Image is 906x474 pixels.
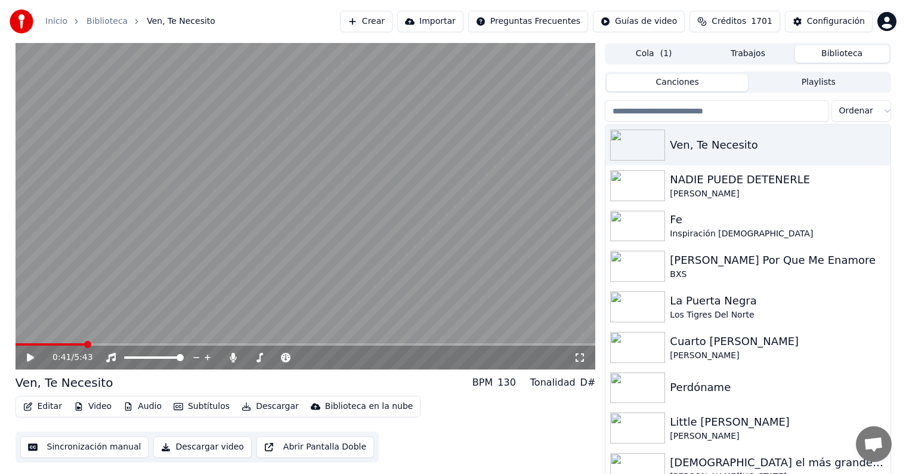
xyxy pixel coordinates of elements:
[670,188,885,200] div: [PERSON_NAME]
[839,105,873,117] span: Ordenar
[45,16,215,27] nav: breadcrumb
[689,11,780,32] button: Créditos1701
[45,16,67,27] a: Inicio
[660,48,672,60] span: ( 1 )
[74,352,92,364] span: 5:43
[256,436,374,458] button: Abrir Pantalla Doble
[670,171,885,188] div: NADIE PUEDE DETENERLE
[530,375,576,390] div: Tonalidad
[670,228,885,240] div: Inspiración [DEMOGRAPHIC_DATA]
[20,436,149,458] button: Sincronización manual
[397,11,463,32] button: Importar
[751,16,772,27] span: 1701
[472,375,493,390] div: BPM
[795,45,889,63] button: Biblioteca
[712,16,746,27] span: Créditos
[607,74,748,91] button: Canciones
[670,430,885,442] div: [PERSON_NAME]
[497,375,516,390] div: 130
[670,379,885,396] div: Perdóname
[18,398,67,415] button: Editar
[807,16,865,27] div: Configuración
[325,401,413,413] div: Biblioteca en la nube
[856,426,892,462] div: Chat abierto
[670,269,885,281] div: BXS
[69,398,116,415] button: Video
[607,45,701,63] button: Cola
[670,414,885,430] div: Little [PERSON_NAME]
[147,16,215,27] span: Ven, Te Necesito
[580,375,596,390] div: D#
[237,398,304,415] button: Descargar
[670,137,885,153] div: Ven, Te Necesito
[468,11,588,32] button: Preguntas Frecuentes
[119,398,166,415] button: Audio
[593,11,685,32] button: Guías de video
[670,293,885,309] div: La Puerta Negra
[701,45,795,63] button: Trabajos
[748,74,889,91] button: Playlists
[670,252,885,269] div: [PERSON_NAME] Por Que Me Enamore
[153,436,251,458] button: Descargar video
[10,10,33,33] img: youka
[670,333,885,350] div: Cuarto [PERSON_NAME]
[52,352,81,364] div: /
[670,454,885,471] div: [DEMOGRAPHIC_DATA] el más grande COVER
[169,398,234,415] button: Subtítulos
[52,352,71,364] span: 0:41
[340,11,392,32] button: Crear
[670,350,885,362] div: [PERSON_NAME]
[16,374,113,391] div: Ven, Te Necesito
[86,16,128,27] a: Biblioteca
[785,11,873,32] button: Configuración
[670,211,885,228] div: Fe
[670,309,885,321] div: Los Tigres Del Norte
